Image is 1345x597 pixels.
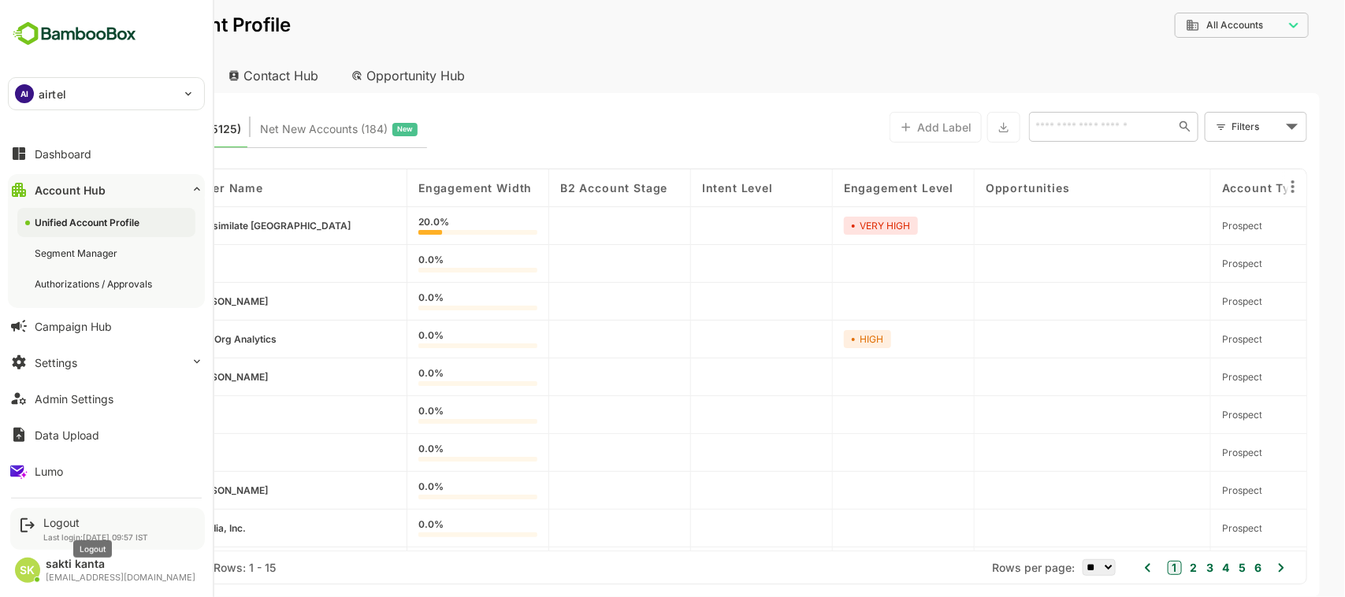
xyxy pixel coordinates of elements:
div: VERY HIGH [789,217,863,235]
button: 2 [1131,559,1143,577]
span: Opportunities [931,181,1015,195]
p: airtel [39,86,66,102]
button: 5 [1180,559,1191,577]
div: 0.0% [363,293,482,310]
div: Filters [1176,118,1227,135]
div: Campaign Hub [35,320,112,333]
div: AIairtel [9,78,204,109]
span: Prospect [1167,333,1207,345]
button: Add Label [834,112,927,143]
button: 1 [1113,561,1127,575]
div: 0.0% [363,369,482,386]
span: Target Accounts (105125) [47,119,186,139]
div: Lumo [35,465,63,478]
button: Settings [8,347,205,378]
div: Logout [43,516,148,529]
button: Admin Settings [8,383,205,414]
span: All Accounts [1151,20,1208,31]
span: Prospect [1167,447,1207,458]
div: 0.0% [363,444,482,462]
span: Prospect [1167,295,1207,307]
div: Total Rows: 105125 | Rows: 1 - 15 [47,561,221,574]
span: Prospect [1167,220,1207,232]
div: Filters [1175,110,1252,143]
span: Intent Level [647,181,718,195]
span: New [342,119,358,139]
span: Engagement Width [363,181,477,195]
button: Account Hub [8,174,205,206]
div: Contact Hub [161,58,277,93]
div: 20.0% [363,217,482,235]
div: All Accounts [1120,10,1254,41]
span: Account Type [1167,181,1250,195]
div: Admin Settings [35,392,113,406]
span: Armstrong-Cabrera [135,371,213,383]
span: Prospect [1167,371,1207,383]
span: Hawkins-Crosby [135,484,213,496]
div: AI [15,84,34,103]
span: Prospect [1167,258,1207,269]
div: [EMAIL_ADDRESS][DOMAIN_NAME] [46,573,195,583]
span: Prospect [1167,409,1207,421]
span: Rows per page: [937,561,1020,574]
span: Net New Accounts ( 184 ) [205,119,333,139]
span: Prospect [1167,522,1207,534]
button: 6 [1195,559,1206,577]
button: Campaign Hub [8,310,205,342]
div: Authorizations / Approvals [35,277,155,291]
div: sakti kanta [46,558,195,571]
span: Prospect [1167,484,1207,496]
span: Conner-Nguyen [135,295,213,307]
div: Dashboard [35,147,91,161]
span: Expedia, Inc. [133,522,191,534]
div: Account Hub [35,184,106,197]
div: 0.0% [363,482,482,499]
button: Lumo [8,455,205,487]
img: BambooboxFullLogoMark.5f36c76dfaba33ec1ec1367b70bb1252.svg [8,19,141,49]
button: Dashboard [8,138,205,169]
button: 3 [1147,559,1158,577]
div: SK [15,558,40,583]
span: TransOrg Analytics [133,333,221,345]
button: 4 [1164,559,1175,577]
div: Unified Account Profile [35,216,143,229]
div: All Accounts [1131,18,1228,32]
div: 0.0% [363,331,482,348]
button: Data Upload [8,419,205,451]
button: Export the selected data as CSV [932,112,965,143]
span: Reassimilate Argentina [135,220,295,232]
p: Unified Account Profile [25,16,236,35]
div: 0.0% [363,406,482,424]
div: Newly surfaced ICP-fit accounts from Intent, Website, LinkedIn, and other engagement signals. [205,119,362,139]
span: Engagement Level [789,181,898,195]
div: 0.0% [363,520,482,537]
span: Customer Name [111,181,208,195]
span: B2 Account Stage [505,181,612,195]
div: HIGH [789,330,836,348]
div: Opportunity Hub [284,58,424,93]
div: Settings [35,356,77,369]
div: Segment Manager [35,247,121,260]
div: Data Upload [35,428,99,442]
div: Account Hub [25,58,154,93]
p: Last login: [DATE] 09:57 IST [43,532,148,542]
div: 0.0% [363,255,482,273]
